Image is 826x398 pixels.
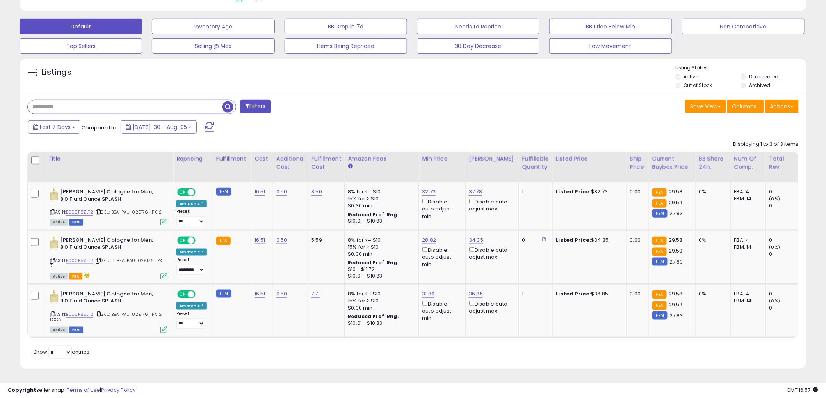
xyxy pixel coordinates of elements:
[50,257,165,269] span: | SKU: D-BEA-PAU-029176-1PK-2
[469,246,513,261] div: Disable auto adjust max
[69,327,83,333] span: FBM
[311,188,322,196] a: 8.50
[652,258,668,266] small: FBM
[28,120,80,134] button: Last 7 Days
[41,67,71,78] h5: Listings
[556,236,591,244] b: Listed Price:
[60,188,155,205] b: [PERSON_NAME] Cologne for Men, 8.0 Fluid Ounce SPLASH
[669,312,683,319] span: 27.83
[669,199,683,206] span: 29.59
[769,251,801,258] div: 0
[50,273,68,280] span: All listings currently available for purchase on Amazon
[684,73,698,80] label: Active
[522,188,546,195] div: 1
[469,155,515,163] div: [PERSON_NAME]
[676,64,806,72] p: Listing States:
[66,257,93,264] a: B000P8ZLT2
[769,304,801,311] div: 0
[348,155,415,163] div: Amazon Fees
[652,209,668,218] small: FBM
[422,299,459,322] div: Disable auto adjust min
[348,188,413,195] div: 8% for <= $10
[422,197,459,220] div: Disable auto adjust min
[348,211,399,218] b: Reduced Prof. Rng.
[669,258,683,265] span: 27.83
[152,19,274,34] button: Inventory Age
[734,155,763,171] div: Num of Comp.
[69,273,82,280] span: FBA
[132,123,187,131] span: [DATE]-30 - Aug-05
[69,219,83,226] span: FBM
[556,290,591,297] b: Listed Price:
[652,199,667,208] small: FBA
[522,237,546,244] div: 0
[556,290,621,297] div: $36.85
[769,298,780,304] small: (0%)
[216,290,231,298] small: FBM
[469,197,513,212] div: Disable auto adjust max
[765,100,799,113] button: Actions
[769,244,780,250] small: (0%)
[522,290,546,297] div: 1
[276,155,305,171] div: Additional Cost
[684,82,712,88] label: Out of Stock
[276,236,287,244] a: 0.50
[769,155,798,171] div: Total Rev.
[348,202,413,209] div: $0.30 min
[469,299,513,315] div: Disable auto adjust max
[50,188,167,225] div: ASIN:
[255,290,265,298] a: 16.51
[549,38,672,54] button: Low Movement
[8,387,135,394] div: seller snap | |
[255,188,265,196] a: 16.51
[20,38,142,54] button: Top Sellers
[8,386,36,394] strong: Copyright
[652,301,667,310] small: FBA
[469,290,483,298] a: 36.85
[176,155,210,163] div: Repricing
[630,290,643,297] div: 0.00
[685,100,726,113] button: Save View
[669,247,683,255] span: 29.59
[669,188,683,195] span: 29.58
[50,188,58,204] img: 31Of82eq7oL._SL40_.jpg
[216,155,248,163] div: Fulfillment
[311,155,341,171] div: Fulfillment Cost
[67,386,100,394] a: Terms of Use
[176,302,207,310] div: Amazon AI *
[549,19,672,34] button: BB Price Below Min
[348,195,413,202] div: 15% for > $10
[276,188,287,196] a: 0.50
[469,236,483,244] a: 34.35
[50,290,58,306] img: 31Of82eq7oL._SL40_.jpg
[769,196,780,202] small: (0%)
[348,313,399,320] b: Reduced Prof. Rng.
[734,290,760,297] div: FBA: 4
[176,200,207,207] div: Amazon AI *
[348,251,413,258] div: $0.30 min
[630,237,643,244] div: 0.00
[348,237,413,244] div: 8% for <= $10
[348,244,413,251] div: 15% for > $10
[348,304,413,311] div: $0.30 min
[276,290,287,298] a: 0.50
[556,188,591,195] b: Listed Price:
[733,141,799,148] div: Displaying 1 to 3 of 3 items
[66,209,93,216] a: B000P8ZLT2
[682,19,805,34] button: Non Competitive
[194,291,207,297] span: OFF
[669,236,683,244] span: 29.58
[422,155,462,163] div: Min Price
[50,237,167,279] div: ASIN:
[255,236,265,244] a: 16.51
[66,311,93,318] a: B000P8ZLT2
[194,189,207,196] span: OFF
[669,301,683,308] span: 29.59
[285,19,407,34] button: BB Drop in 7d
[50,311,164,323] span: | SKU: BEA-PAU-029176-1PK-2-LOCAL
[194,237,207,244] span: OFF
[94,209,162,215] span: | SKU: BEA-PAU-029176-1PK-2
[152,38,274,54] button: Selling @ Max
[556,155,623,163] div: Listed Price
[749,73,778,80] label: Deactivated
